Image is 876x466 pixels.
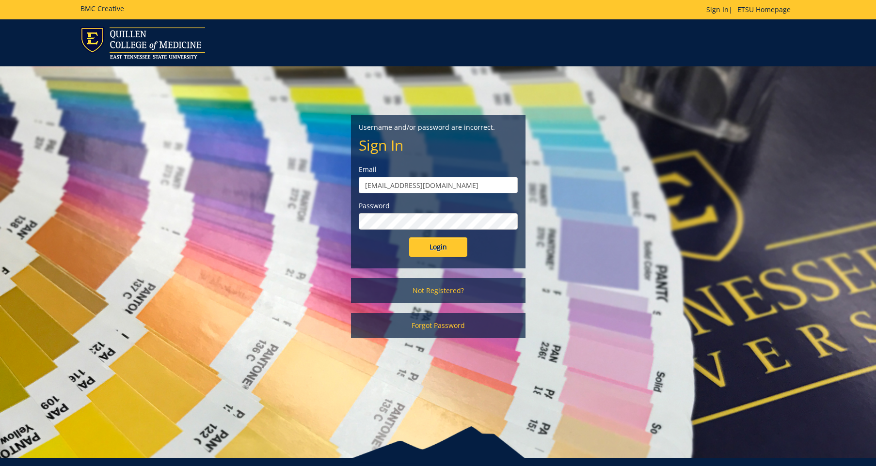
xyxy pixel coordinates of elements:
a: ETSU Homepage [733,5,796,14]
a: Sign In [706,5,729,14]
img: ETSU logo [80,27,205,59]
h5: BMC Creative [80,5,124,12]
p: | [706,5,796,15]
label: Email [359,165,518,174]
a: Forgot Password [351,313,526,338]
p: Username and/or password are incorrect. [359,123,518,132]
input: Login [409,237,467,257]
h2: Sign In [359,137,518,153]
label: Password [359,201,518,211]
a: Not Registered? [351,278,526,303]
